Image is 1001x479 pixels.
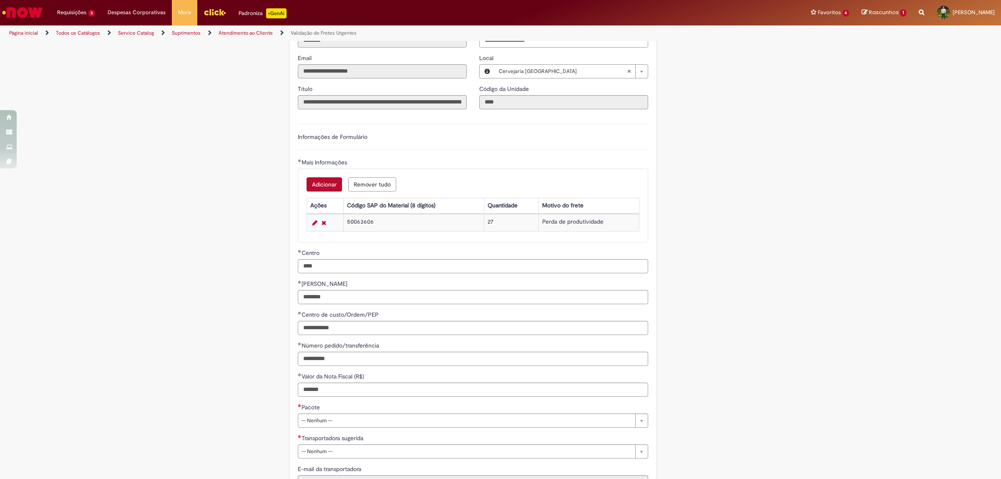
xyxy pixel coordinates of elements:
[862,9,906,17] a: Rascunhos
[319,218,328,228] a: Remover linha 1
[178,8,191,17] span: More
[302,445,631,458] span: -- Nenhum --
[623,65,635,78] abbr: Limpar campo Local
[302,280,349,287] span: [PERSON_NAME]
[307,177,342,192] button: Add a row for Mais Informações
[302,311,380,318] span: Centro de custo/Ordem/PEP
[484,214,538,231] td: 27
[239,8,287,18] div: Padroniza
[538,214,639,231] td: Perda de produtividade
[344,198,484,213] th: Código SAP do Material (8 dígitos)
[298,259,648,273] input: Centro
[298,321,648,335] input: Centro de custo/Ordem/PEP
[298,465,363,473] span: Somente leitura - E-mail da transportadora
[818,8,841,17] span: Favoritos
[479,85,531,93] label: Somente leitura - Código da Unidade
[108,8,166,17] span: Despesas Corporativas
[219,30,273,36] a: Atendimento ao Cliente
[495,65,648,78] a: Cervejaria [GEOGRAPHIC_DATA]Limpar campo Local
[298,250,302,253] span: Obrigatório Preenchido
[291,30,357,36] a: Validação de Fretes Urgentes
[953,9,995,16] span: [PERSON_NAME]
[302,414,631,427] span: -- Nenhum --
[9,30,38,36] a: Página inicial
[298,133,367,141] label: Informações de Formulário
[298,159,302,162] span: Obrigatório Preenchido
[302,342,381,349] span: Número pedido/transferência
[298,373,302,376] span: Obrigatório Preenchido
[344,214,484,231] td: 50063606
[479,54,495,62] span: Local
[204,6,226,18] img: click_logo_yellow_360x200.png
[298,404,302,407] span: Necessários
[484,198,538,213] th: Quantidade
[1,4,44,21] img: ServiceNow
[266,8,287,18] p: +GenAi
[302,249,321,257] span: Centro
[172,30,201,36] a: Suprimentos
[499,65,627,78] span: Cervejaria [GEOGRAPHIC_DATA]
[298,311,302,315] span: Obrigatório Preenchido
[298,54,313,62] label: Somente leitura - Email
[6,25,661,41] ul: Trilhas de página
[57,8,86,17] span: Requisições
[302,373,366,380] span: Valor da Nota Fiscal (R$)
[869,8,899,16] span: Rascunhos
[307,198,343,213] th: Ações
[56,30,100,36] a: Todos os Catálogos
[843,10,850,17] span: 4
[302,403,322,411] span: Pacote
[298,290,648,304] input: Conta Razão
[480,65,495,78] button: Local, Visualizar este registro Cervejaria Pernambuco
[298,352,648,366] input: Número pedido/transferência
[298,95,467,109] input: Título
[298,342,302,345] span: Obrigatório Preenchido
[298,280,302,284] span: Obrigatório Preenchido
[479,95,648,109] input: Código da Unidade
[348,177,396,192] button: Remove all rows for Mais Informações
[310,218,319,228] a: Editar Linha 1
[298,64,467,78] input: Email
[88,10,95,17] span: 3
[298,435,302,438] span: Necessários
[302,434,365,442] span: Transportadora sugerida
[900,9,906,17] span: 1
[298,85,314,93] label: Somente leitura - Título
[302,159,349,166] span: Mais Informações
[118,30,154,36] a: Service Catalog
[298,383,648,397] input: Valor da Nota Fiscal (R$)
[538,198,639,213] th: Motivo do frete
